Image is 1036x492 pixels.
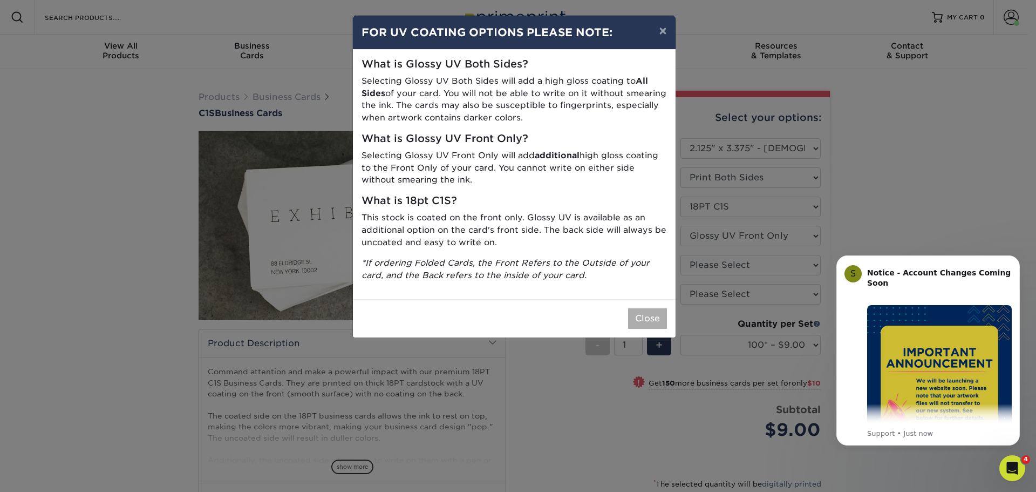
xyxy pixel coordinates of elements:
[362,58,667,71] h5: What is Glossy UV Both Sides?
[535,150,580,160] strong: additional
[650,16,675,46] button: ×
[362,258,650,280] i: *If ordering Folded Cards, the Front Refers to the Outside of your card, and the Back refers to t...
[362,195,667,207] h5: What is 18pt C1S?
[362,76,648,98] strong: All Sides
[628,308,667,329] button: Close
[999,455,1025,481] iframe: Intercom live chat
[820,246,1036,452] iframe: Intercom notifications message
[362,212,667,248] p: This stock is coated on the front only. Glossy UV is available as an additional option on the car...
[362,24,667,41] h4: FOR UV COATING OPTIONS PLEASE NOTE:
[1021,455,1030,464] span: 4
[362,75,667,124] p: Selecting Glossy UV Both Sides will add a high gloss coating to of your card. You will not be abl...
[362,150,667,186] p: Selecting Glossy UV Front Only will add high gloss coating to the Front Only of your card. You ca...
[362,133,667,145] h5: What is Glossy UV Front Only?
